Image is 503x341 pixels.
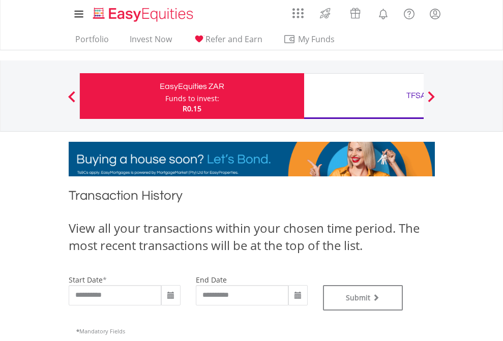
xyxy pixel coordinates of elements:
[183,104,201,113] span: R0.15
[91,6,197,23] img: EasyEquities_Logo.png
[165,94,219,104] div: Funds to invest:
[71,34,113,50] a: Portfolio
[205,34,262,45] span: Refer and Earn
[323,285,403,311] button: Submit
[69,142,435,176] img: EasyMortage Promotion Banner
[317,5,334,21] img: thrive-v2.svg
[421,96,441,106] button: Next
[347,5,364,21] img: vouchers-v2.svg
[69,220,435,255] div: View all your transactions within your chosen time period. The most recent transactions will be a...
[189,34,267,50] a: Refer and Earn
[340,3,370,21] a: Vouchers
[62,96,82,106] button: Previous
[396,3,422,23] a: FAQ's and Support
[196,275,227,285] label: end date
[69,275,103,285] label: start date
[422,3,448,25] a: My Profile
[292,8,304,19] img: grid-menu-icon.svg
[86,79,298,94] div: EasyEquities ZAR
[69,187,435,209] h1: Transaction History
[89,3,197,23] a: Home page
[370,3,396,23] a: Notifications
[283,33,350,46] span: My Funds
[76,327,125,335] span: Mandatory Fields
[126,34,176,50] a: Invest Now
[286,3,310,19] a: AppsGrid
